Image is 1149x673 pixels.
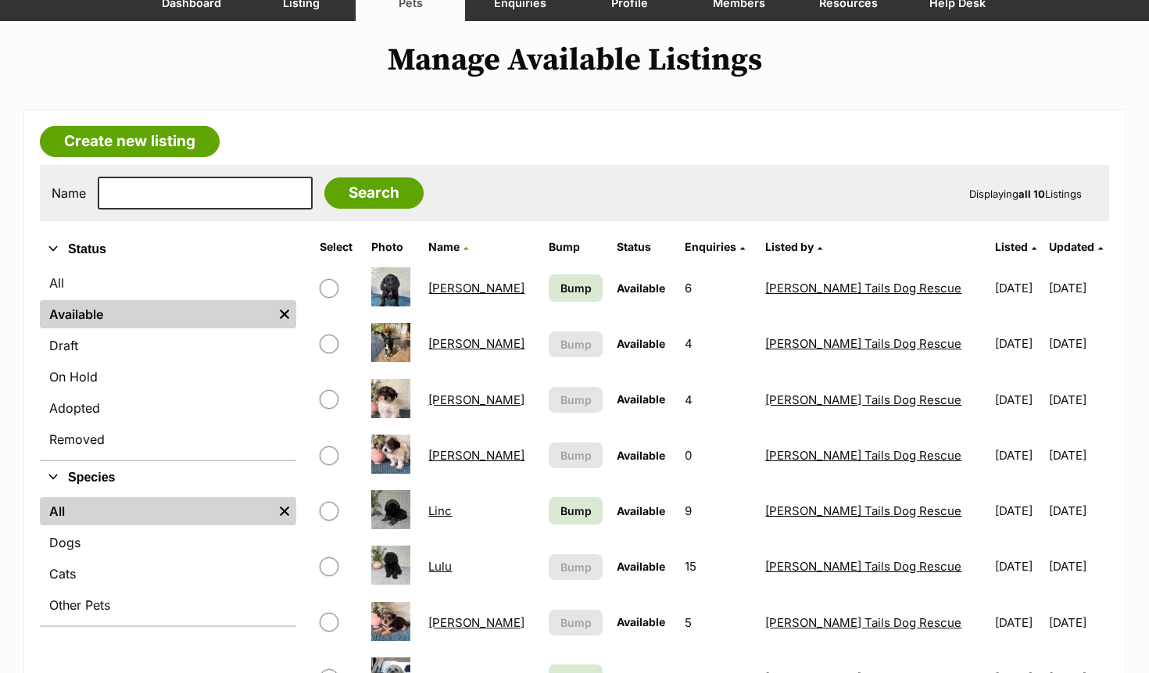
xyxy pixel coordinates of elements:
span: Updated [1049,240,1094,253]
span: Available [617,615,665,628]
a: Bump [549,274,603,302]
td: [DATE] [1049,428,1108,482]
a: Updated [1049,240,1103,253]
button: Species [40,467,296,488]
strong: all 10 [1018,188,1045,200]
label: Name [52,186,86,200]
td: [DATE] [1049,484,1108,538]
th: Photo [365,234,421,260]
span: Bump [560,336,592,353]
a: [PERSON_NAME] [428,615,524,630]
span: Bump [560,280,592,296]
a: [PERSON_NAME] [428,448,524,463]
td: [DATE] [989,539,1047,593]
span: Available [617,504,665,517]
th: Select [313,234,363,260]
a: [PERSON_NAME] [428,336,524,351]
span: Displaying Listings [969,188,1082,200]
td: [DATE] [989,373,1047,427]
a: [PERSON_NAME] Tails Dog Rescue [765,336,961,351]
td: [DATE] [989,261,1047,315]
a: Listed by [765,240,822,253]
a: Lulu [428,559,452,574]
span: Bump [560,392,592,408]
span: Listed by [765,240,814,253]
a: All [40,497,273,525]
span: Bump [560,614,592,631]
td: [DATE] [1049,261,1108,315]
td: [DATE] [1049,596,1108,650]
button: Bump [549,387,603,413]
button: Bump [549,331,603,357]
td: [DATE] [989,596,1047,650]
span: Name [428,240,460,253]
input: Search [324,177,424,209]
span: Bump [560,503,592,519]
a: All [40,269,296,297]
a: Other Pets [40,591,296,619]
a: Available [40,300,273,328]
span: Listed [995,240,1028,253]
a: [PERSON_NAME] [428,281,524,295]
a: Listed [995,240,1036,253]
td: 4 [678,317,757,371]
td: [DATE] [989,317,1047,371]
a: Removed [40,425,296,453]
a: Dogs [40,528,296,557]
a: Draft [40,331,296,360]
span: Available [617,337,665,350]
span: translation missing: en.admin.listings.index.attributes.enquiries [685,240,736,253]
span: Bump [560,447,592,464]
button: Status [40,239,296,260]
a: Adopted [40,394,296,422]
td: 9 [678,484,757,538]
td: [DATE] [1049,373,1108,427]
button: Bump [549,610,603,635]
span: Available [617,449,665,462]
a: [PERSON_NAME] Tails Dog Rescue [765,392,961,407]
a: Enquiries [685,240,745,253]
a: Linc [428,503,452,518]
a: [PERSON_NAME] [428,392,524,407]
td: [DATE] [1049,317,1108,371]
a: Remove filter [273,497,296,525]
td: 0 [678,428,757,482]
a: [PERSON_NAME] Tails Dog Rescue [765,615,961,630]
td: 4 [678,373,757,427]
a: Bump [549,497,603,524]
button: Bump [549,554,603,580]
td: [DATE] [989,428,1047,482]
td: [DATE] [1049,539,1108,593]
span: Available [617,392,665,406]
td: 5 [678,596,757,650]
th: Bump [542,234,609,260]
div: Species [40,494,296,625]
span: Available [617,560,665,573]
th: Status [610,234,677,260]
td: 15 [678,539,757,593]
a: Cats [40,560,296,588]
a: Name [428,240,468,253]
a: [PERSON_NAME] Tails Dog Rescue [765,448,961,463]
a: On Hold [40,363,296,391]
a: Remove filter [273,300,296,328]
a: [PERSON_NAME] Tails Dog Rescue [765,503,961,518]
a: [PERSON_NAME] Tails Dog Rescue [765,281,961,295]
a: [PERSON_NAME] Tails Dog Rescue [765,559,961,574]
a: Create new listing [40,126,220,157]
span: Available [617,281,665,295]
span: Bump [560,559,592,575]
button: Bump [549,442,603,468]
td: [DATE] [989,484,1047,538]
td: 6 [678,261,757,315]
div: Status [40,266,296,460]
